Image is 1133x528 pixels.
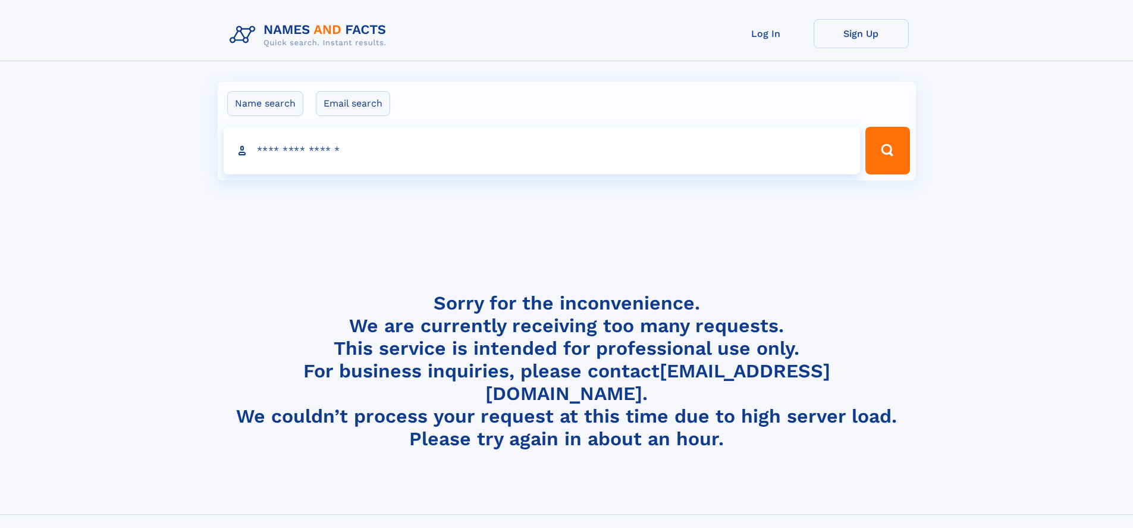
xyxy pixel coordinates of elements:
[865,127,909,174] button: Search Button
[814,19,909,48] a: Sign Up
[316,91,390,116] label: Email search
[718,19,814,48] a: Log In
[225,19,396,51] img: Logo Names and Facts
[224,127,861,174] input: search input
[225,292,909,451] h4: Sorry for the inconvenience. We are currently receiving too many requests. This service is intend...
[227,91,303,116] label: Name search
[485,360,830,405] a: [EMAIL_ADDRESS][DOMAIN_NAME]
